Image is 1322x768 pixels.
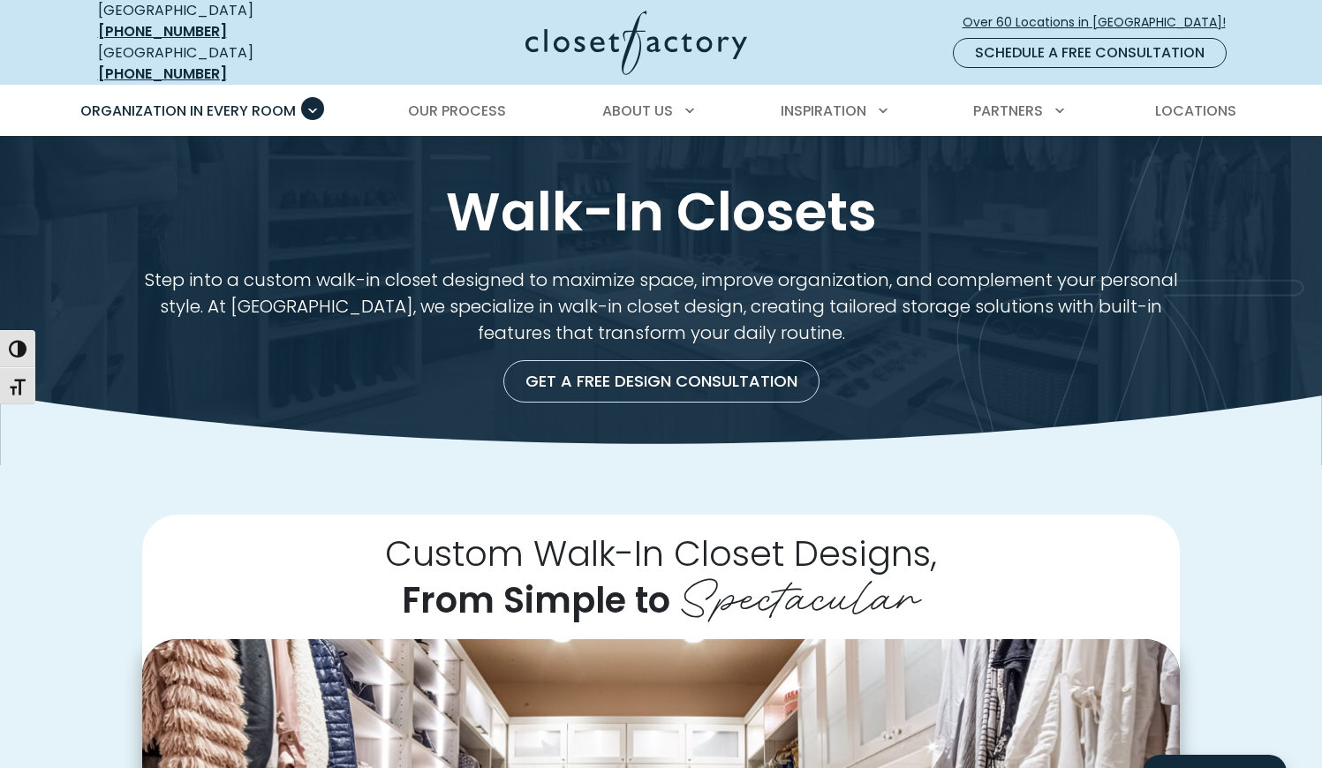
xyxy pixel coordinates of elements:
[679,557,920,628] span: Spectacular
[963,13,1240,32] span: Over 60 Locations in [GEOGRAPHIC_DATA]!
[80,101,296,121] span: Organization in Every Room
[402,575,670,624] span: From Simple to
[98,21,227,41] a: [PHONE_NUMBER]
[408,101,506,121] span: Our Process
[525,11,747,75] img: Closet Factory Logo
[1155,101,1236,121] span: Locations
[98,64,227,84] a: [PHONE_NUMBER]
[962,7,1241,38] a: Over 60 Locations in [GEOGRAPHIC_DATA]!
[602,101,673,121] span: About Us
[142,267,1180,346] p: Step into a custom walk-in closet designed to maximize space, improve organization, and complemen...
[68,87,1255,136] nav: Primary Menu
[781,101,866,121] span: Inspiration
[98,42,354,85] div: [GEOGRAPHIC_DATA]
[973,101,1043,121] span: Partners
[503,360,820,403] a: Get a Free Design Consultation
[94,178,1228,245] h1: Walk-In Closets
[385,529,937,578] span: Custom Walk-In Closet Designs,
[953,38,1227,68] a: Schedule a Free Consultation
